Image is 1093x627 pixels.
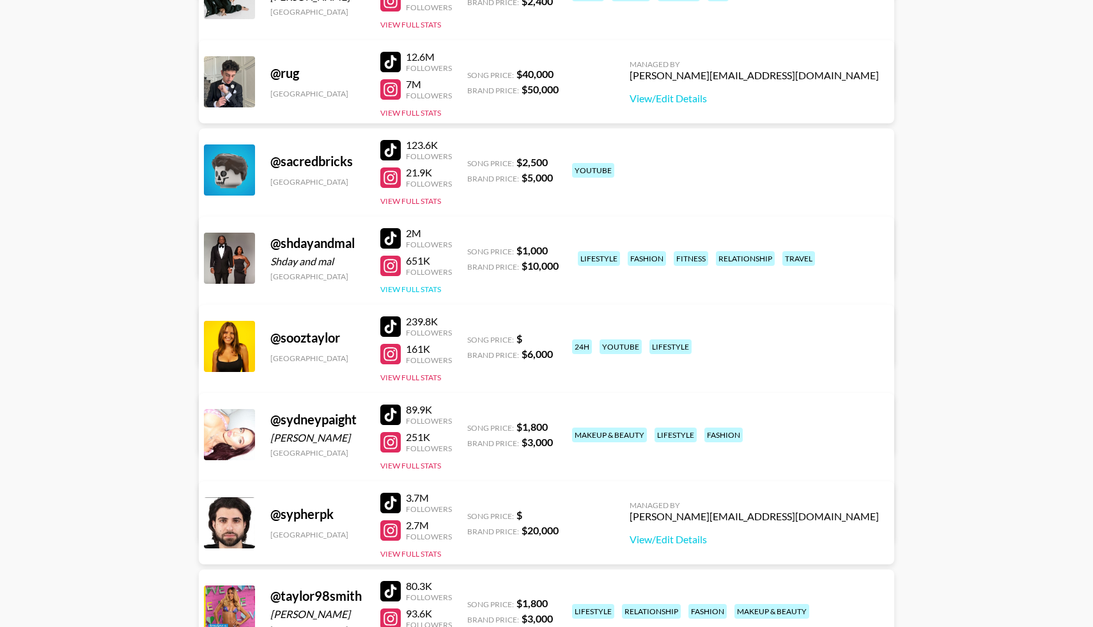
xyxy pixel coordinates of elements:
[270,65,365,81] div: @ rug
[600,339,642,354] div: youtube
[270,330,365,346] div: @ sooztaylor
[522,259,559,272] strong: $ 10,000
[572,339,592,354] div: 24h
[406,444,452,453] div: Followers
[522,612,553,624] strong: $ 3,000
[716,251,775,266] div: relationship
[522,83,559,95] strong: $ 50,000
[572,163,614,178] div: youtube
[406,254,452,267] div: 651K
[734,604,809,619] div: makeup & beauty
[516,244,548,256] strong: $ 1,000
[704,428,743,442] div: fashion
[467,600,514,609] span: Song Price:
[516,332,522,344] strong: $
[406,343,452,355] div: 161K
[406,78,452,91] div: 7M
[270,412,365,428] div: @ sydneypaight
[270,89,365,98] div: [GEOGRAPHIC_DATA]
[467,615,519,624] span: Brand Price:
[467,423,514,433] span: Song Price:
[467,262,519,272] span: Brand Price:
[406,139,452,151] div: 123.6K
[406,580,452,592] div: 80.3K
[622,604,681,619] div: relationship
[406,355,452,365] div: Followers
[467,335,514,344] span: Song Price:
[406,431,452,444] div: 251K
[655,428,697,442] div: lifestyle
[270,530,365,539] div: [GEOGRAPHIC_DATA]
[649,339,692,354] div: lifestyle
[380,20,441,29] button: View Full Stats
[516,421,548,433] strong: $ 1,800
[406,227,452,240] div: 2M
[630,92,879,105] a: View/Edit Details
[406,240,452,249] div: Followers
[270,177,365,187] div: [GEOGRAPHIC_DATA]
[270,448,365,458] div: [GEOGRAPHIC_DATA]
[572,604,614,619] div: lifestyle
[406,3,452,12] div: Followers
[380,108,441,118] button: View Full Stats
[516,597,548,609] strong: $ 1,800
[380,461,441,470] button: View Full Stats
[380,284,441,294] button: View Full Stats
[630,500,879,510] div: Managed By
[578,251,620,266] div: lifestyle
[406,416,452,426] div: Followers
[406,532,452,541] div: Followers
[406,50,452,63] div: 12.6M
[674,251,708,266] div: fitness
[467,438,519,448] span: Brand Price:
[782,251,815,266] div: travel
[406,315,452,328] div: 239.8K
[467,70,514,80] span: Song Price:
[270,7,365,17] div: [GEOGRAPHIC_DATA]
[516,68,554,80] strong: $ 40,000
[270,506,365,522] div: @ sypherpk
[406,592,452,602] div: Followers
[406,504,452,514] div: Followers
[467,247,514,256] span: Song Price:
[380,196,441,206] button: View Full Stats
[467,527,519,536] span: Brand Price:
[406,91,452,100] div: Followers
[406,63,452,73] div: Followers
[270,588,365,604] div: @ taylor98smith
[270,272,365,281] div: [GEOGRAPHIC_DATA]
[406,492,452,504] div: 3.7M
[270,608,365,621] div: [PERSON_NAME]
[270,353,365,363] div: [GEOGRAPHIC_DATA]
[467,350,519,360] span: Brand Price:
[380,549,441,559] button: View Full Stats
[406,328,452,337] div: Followers
[572,428,647,442] div: makeup & beauty
[270,153,365,169] div: @ sacredbricks
[406,607,452,620] div: 93.6K
[630,59,879,69] div: Managed By
[522,524,559,536] strong: $ 20,000
[630,510,879,523] div: [PERSON_NAME][EMAIL_ADDRESS][DOMAIN_NAME]
[380,373,441,382] button: View Full Stats
[688,604,727,619] div: fashion
[630,69,879,82] div: [PERSON_NAME][EMAIL_ADDRESS][DOMAIN_NAME]
[406,519,452,532] div: 2.7M
[467,174,519,183] span: Brand Price:
[467,159,514,168] span: Song Price:
[522,171,553,183] strong: $ 5,000
[516,509,522,521] strong: $
[630,533,879,546] a: View/Edit Details
[406,166,452,179] div: 21.9K
[628,251,666,266] div: fashion
[270,255,365,268] div: Shday and mal
[270,235,365,251] div: @ shdayandmal
[406,151,452,161] div: Followers
[522,348,553,360] strong: $ 6,000
[522,436,553,448] strong: $ 3,000
[270,431,365,444] div: [PERSON_NAME]
[516,156,548,168] strong: $ 2,500
[406,179,452,189] div: Followers
[467,511,514,521] span: Song Price:
[406,403,452,416] div: 89.9K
